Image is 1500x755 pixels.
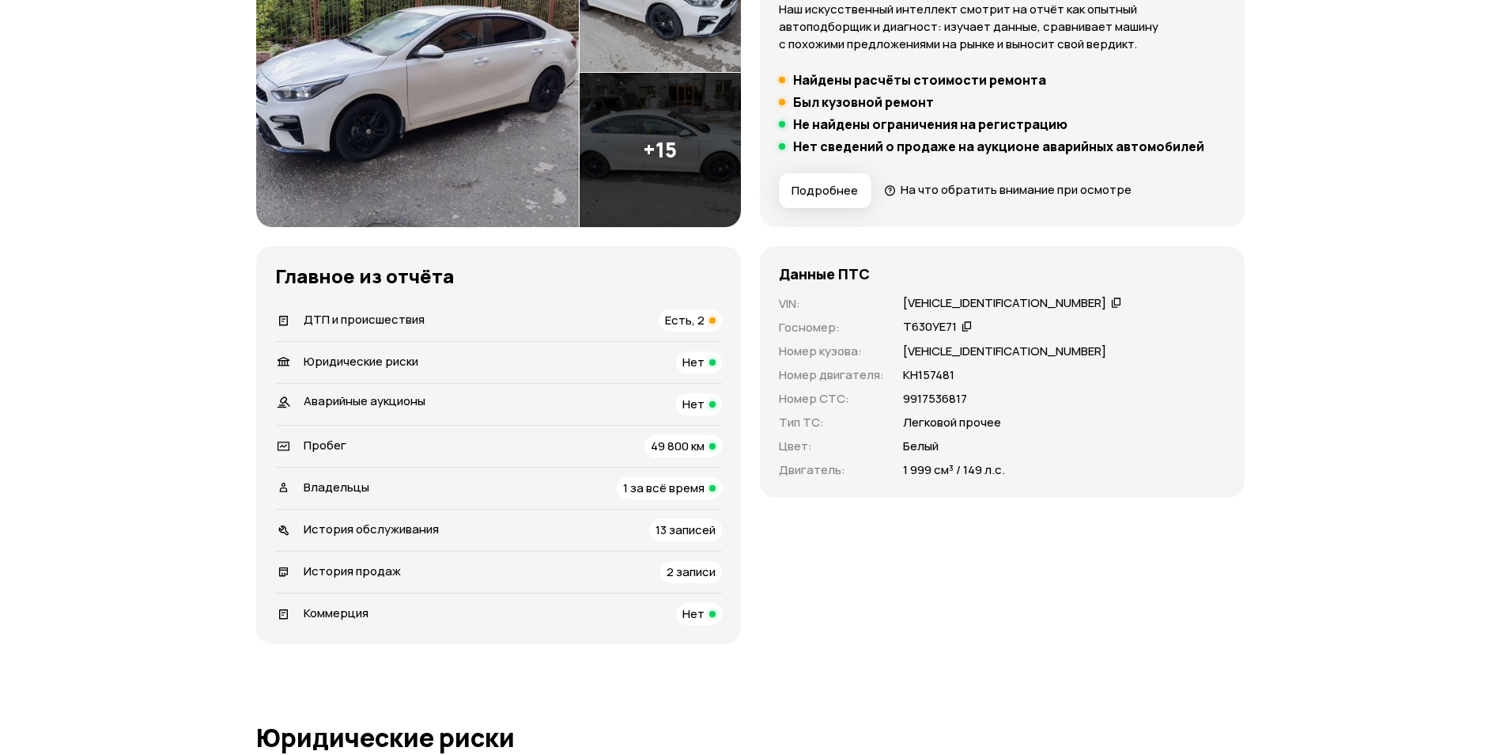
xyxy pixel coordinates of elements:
[779,390,884,408] p: Номер СТС :
[304,311,425,328] span: ДТП и происшествия
[903,390,967,408] p: 9917536817
[793,116,1067,132] h5: Не найдены ограничения на регистрацию
[793,94,934,110] h5: Был кузовной ремонт
[903,343,1106,360] p: [VEHICLE_IDENTIFICATION_NUMBER]
[779,319,884,336] p: Госномер :
[793,138,1204,154] h5: Нет сведений о продаже на аукционе аварийных автомобилей
[275,265,722,287] h3: Главное из отчёта
[682,396,705,412] span: Нет
[779,173,871,208] button: Подробнее
[304,605,368,621] span: Коммерция
[779,343,884,360] p: Номер кузова :
[903,414,1001,431] p: Легковой прочее
[304,521,439,537] span: История обслуживания
[656,522,716,538] span: 13 записей
[884,181,1132,198] a: На что обратить внимание при осмотре
[793,72,1046,88] h5: Найдены расчёты стоимости ремонта
[304,437,346,453] span: Пробег
[903,295,1106,312] div: [VEHICLE_IDENTIFICATION_NUMBER]
[903,366,954,384] p: КН157481
[304,393,425,409] span: Аварийные аукционы
[779,265,870,283] h4: Данные ПТС
[682,605,705,622] span: Нет
[779,1,1226,53] p: Наш искусственный интеллект смотрит на отчёт как опытный автоподборщик и диагност: изучает данные...
[903,319,957,336] div: Т630УЕ71
[792,183,858,199] span: Подробнее
[651,438,705,454] span: 49 800 км
[779,438,884,455] p: Цвет :
[667,563,716,580] span: 2 записи
[304,353,418,370] span: Юридические риски
[779,414,884,431] p: Тип ТС :
[256,723,1245,752] h1: Юридические риски
[903,438,939,455] p: Белый
[779,461,884,479] p: Двигатель :
[304,479,369,495] span: Владельцы
[903,461,1005,479] p: 1 999 см³ / 149 л.с.
[665,312,705,328] span: Есть, 2
[901,181,1132,198] span: На что обратить внимание при осмотре
[682,354,705,370] span: Нет
[779,366,884,384] p: Номер двигателя :
[304,563,401,579] span: История продаж
[779,295,884,313] p: VIN :
[623,480,705,496] span: 1 за всё время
